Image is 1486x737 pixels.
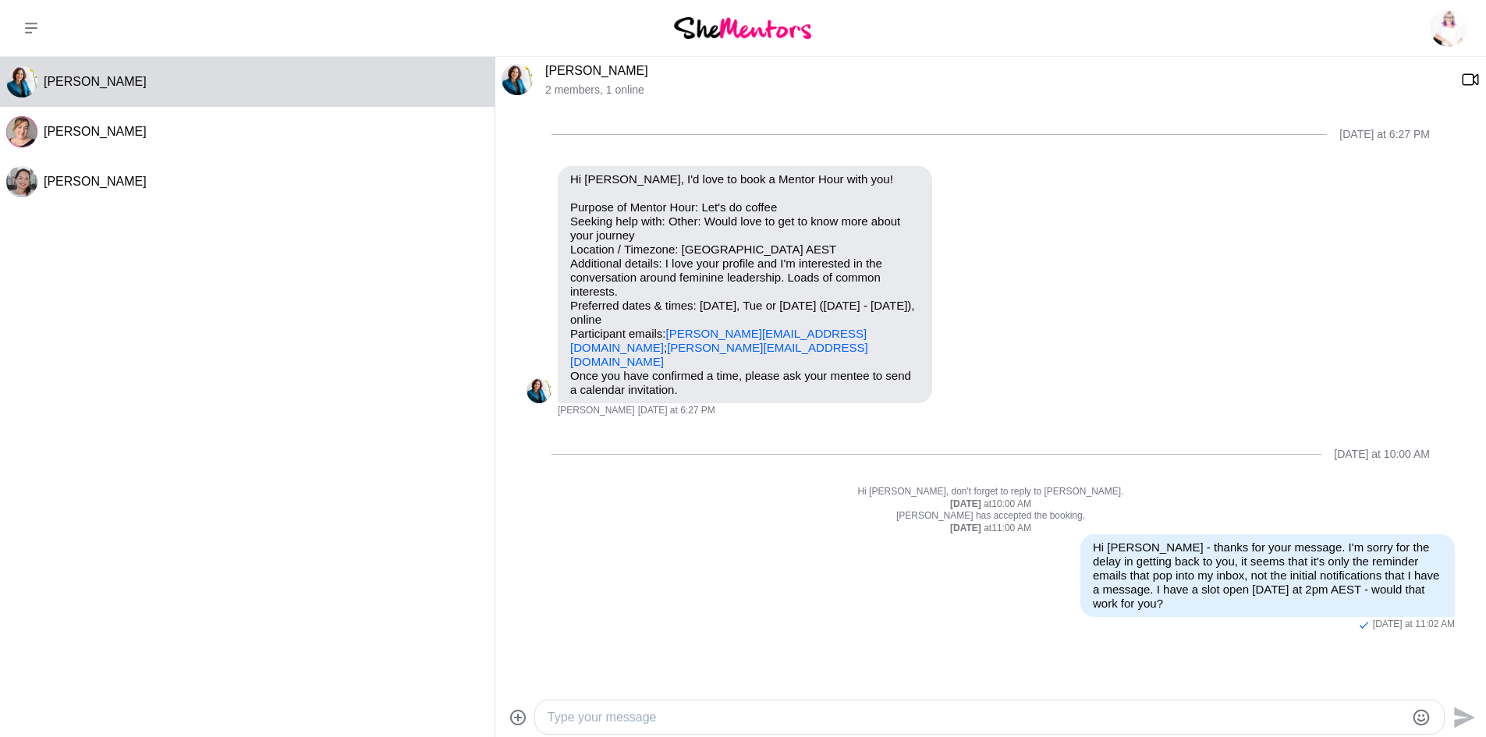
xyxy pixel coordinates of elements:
[545,64,648,77] a: [PERSON_NAME]
[44,125,147,138] span: [PERSON_NAME]
[545,83,1449,97] p: 2 members , 1 online
[570,200,920,369] p: Purpose of Mentor Hour: Let's do coffee Seeking help with: Other: Would love to get to know more ...
[6,166,37,197] img: Y
[502,64,533,95] div: Vicki Abraham
[570,172,920,186] p: Hi [PERSON_NAME], I'd love to book a Mentor Hour with you!
[527,510,1455,523] p: [PERSON_NAME] has accepted the booking.
[558,405,635,417] span: [PERSON_NAME]
[1412,708,1431,727] button: Emoji picker
[44,75,147,88] span: [PERSON_NAME]
[1373,618,1455,631] time: 2025-08-31T23:02:33.597Z
[570,341,868,368] a: [PERSON_NAME][EMAIL_ADDRESS][DOMAIN_NAME]
[1093,540,1442,611] p: Hi [PERSON_NAME] - thanks for your message. I'm sorry for the delay in getting back to you, it se...
[527,378,551,403] div: Vicki Abraham
[6,66,37,97] div: Vicki Abraham
[502,64,533,95] img: V
[1430,9,1467,47] img: Lorraine Hamilton
[527,378,551,403] img: V
[950,498,984,509] strong: [DATE]
[638,405,715,417] time: 2025-08-27T06:27:34.551Z
[1339,128,1430,141] div: [DATE] at 6:27 PM
[44,175,147,188] span: [PERSON_NAME]
[527,523,1455,535] div: at 11:00 AM
[6,66,37,97] img: V
[570,327,867,354] a: [PERSON_NAME][EMAIL_ADDRESS][DOMAIN_NAME]
[548,708,1405,727] textarea: Type your message
[1334,448,1430,461] div: [DATE] at 10:00 AM
[6,116,37,147] img: R
[6,116,37,147] div: Ruth Slade
[6,166,37,197] div: Yiyang Chen
[570,369,920,397] p: Once you have confirmed a time, please ask your mentee to send a calendar invitation.
[1445,700,1480,735] button: Send
[527,498,1455,511] div: at 10:00 AM
[527,486,1455,498] p: Hi [PERSON_NAME], don't forget to reply to [PERSON_NAME].
[674,17,811,38] img: She Mentors Logo
[950,523,984,533] strong: [DATE]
